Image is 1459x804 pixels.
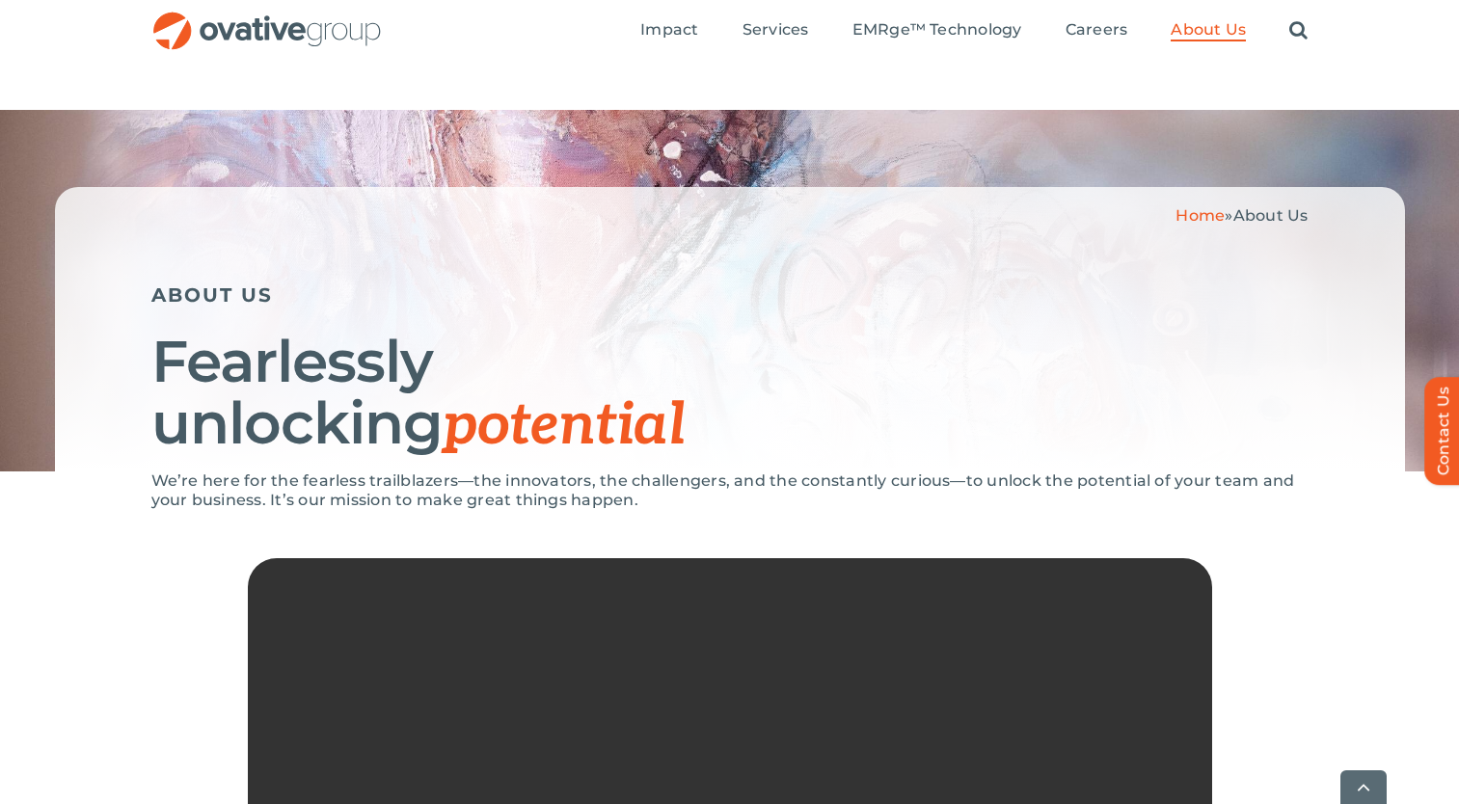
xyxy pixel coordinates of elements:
h5: ABOUT US [151,283,1309,307]
span: Services [743,20,809,40]
a: Impact [640,20,698,41]
a: Home [1175,206,1225,225]
a: About Us [1171,20,1246,41]
span: About Us [1233,206,1309,225]
span: About Us [1171,20,1246,40]
p: We’re here for the fearless trailblazers—the innovators, the challengers, and the constantly curi... [151,471,1309,510]
a: Search [1289,20,1308,41]
span: EMRge™ Technology [852,20,1022,40]
a: Services [743,20,809,41]
span: potential [443,391,685,461]
span: Careers [1066,20,1128,40]
span: » [1175,206,1308,225]
a: OG_Full_horizontal_RGB [151,10,383,28]
a: EMRge™ Technology [852,20,1022,41]
span: Impact [640,20,698,40]
a: Careers [1066,20,1128,41]
h1: Fearlessly unlocking [151,331,1309,457]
